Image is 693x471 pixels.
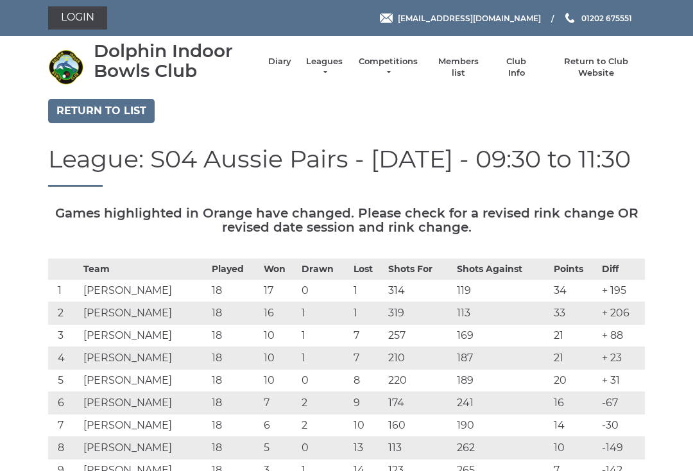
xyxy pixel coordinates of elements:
span: 01202 675551 [581,13,632,22]
a: Club Info [498,56,535,79]
a: Diary [268,56,291,67]
td: 1 [350,280,385,302]
th: Won [261,259,298,280]
td: 210 [385,347,454,370]
td: 18 [209,370,261,392]
td: [PERSON_NAME] [80,415,209,437]
td: 169 [454,325,551,347]
a: Return to list [48,99,155,123]
td: 18 [209,302,261,325]
td: 7 [350,325,385,347]
td: 10 [261,370,298,392]
td: 4 [48,347,80,370]
td: 9 [350,392,385,415]
td: 113 [385,437,454,459]
h1: League: S04 Aussie Pairs - [DATE] - 09:30 to 11:30 [48,146,645,187]
td: 314 [385,280,454,302]
td: 3 [48,325,80,347]
td: 2 [298,392,350,415]
td: + 88 [599,325,645,347]
td: 34 [551,280,599,302]
td: 187 [454,347,551,370]
td: 18 [209,347,261,370]
img: Phone us [565,13,574,23]
td: 0 [298,437,350,459]
td: 257 [385,325,454,347]
td: 16 [551,392,599,415]
td: 10 [551,437,599,459]
td: [PERSON_NAME] [80,392,209,415]
td: [PERSON_NAME] [80,302,209,325]
th: Played [209,259,261,280]
td: + 195 [599,280,645,302]
td: 319 [385,302,454,325]
td: 189 [454,370,551,392]
td: 18 [209,415,261,437]
td: 21 [551,325,599,347]
th: Lost [350,259,385,280]
a: Members list [431,56,484,79]
td: [PERSON_NAME] [80,280,209,302]
th: Shots For [385,259,454,280]
td: + 31 [599,370,645,392]
td: 1 [48,280,80,302]
td: 1 [350,302,385,325]
a: Leagues [304,56,345,79]
td: 6 [261,415,298,437]
td: 17 [261,280,298,302]
td: 33 [551,302,599,325]
td: 160 [385,415,454,437]
td: 10 [350,415,385,437]
td: 1 [298,302,350,325]
td: 8 [350,370,385,392]
td: 7 [261,392,298,415]
td: 18 [209,392,261,415]
div: Dolphin Indoor Bowls Club [94,41,255,81]
td: 7 [350,347,385,370]
td: 16 [261,302,298,325]
td: 18 [209,437,261,459]
img: Dolphin Indoor Bowls Club [48,49,83,85]
td: 5 [48,370,80,392]
td: 119 [454,280,551,302]
td: 1 [298,325,350,347]
td: 10 [261,347,298,370]
td: 6 [48,392,80,415]
td: 262 [454,437,551,459]
a: Return to Club Website [548,56,645,79]
td: 13 [350,437,385,459]
th: Diff [599,259,645,280]
td: 2 [298,415,350,437]
a: Email [EMAIL_ADDRESS][DOMAIN_NAME] [380,12,541,24]
td: 7 [48,415,80,437]
td: 0 [298,280,350,302]
th: Drawn [298,259,350,280]
td: -30 [599,415,645,437]
td: 241 [454,392,551,415]
th: Points [551,259,599,280]
h5: Games highlighted in Orange have changed. Please check for a revised rink change OR revised date ... [48,206,645,234]
td: 21 [551,347,599,370]
th: Team [80,259,209,280]
a: Phone us 01202 675551 [563,12,632,24]
td: 20 [551,370,599,392]
td: 18 [209,280,261,302]
td: 5 [261,437,298,459]
td: 18 [209,325,261,347]
a: Competitions [357,56,419,79]
img: Email [380,13,393,23]
td: -67 [599,392,645,415]
td: 8 [48,437,80,459]
td: 2 [48,302,80,325]
td: 190 [454,415,551,437]
a: Login [48,6,107,30]
td: 174 [385,392,454,415]
td: 113 [454,302,551,325]
td: -149 [599,437,645,459]
td: 14 [551,415,599,437]
td: + 206 [599,302,645,325]
td: [PERSON_NAME] [80,347,209,370]
td: [PERSON_NAME] [80,370,209,392]
td: 10 [261,325,298,347]
td: 1 [298,347,350,370]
